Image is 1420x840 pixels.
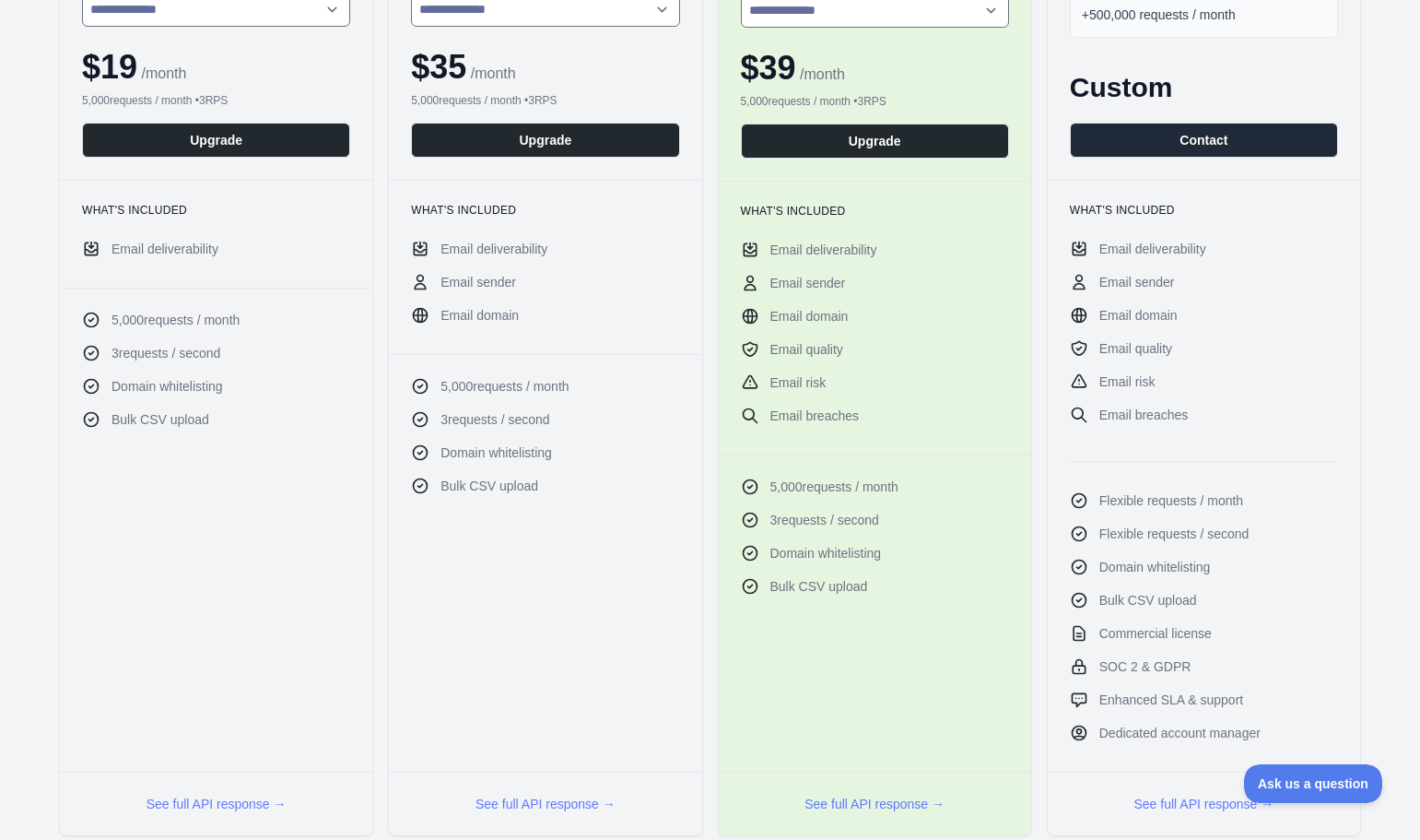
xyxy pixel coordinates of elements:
[770,340,843,359] span: Email quality
[1244,764,1383,803] iframe: Toggle Customer Support
[770,373,827,392] span: Email risk
[1099,339,1172,358] span: Email quality
[440,377,569,396] span: 5,000 requests / month
[770,307,849,325] span: Email domain
[1099,373,1156,391] span: Email risk
[1099,306,1178,325] span: Email domain
[440,306,519,325] span: Email domain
